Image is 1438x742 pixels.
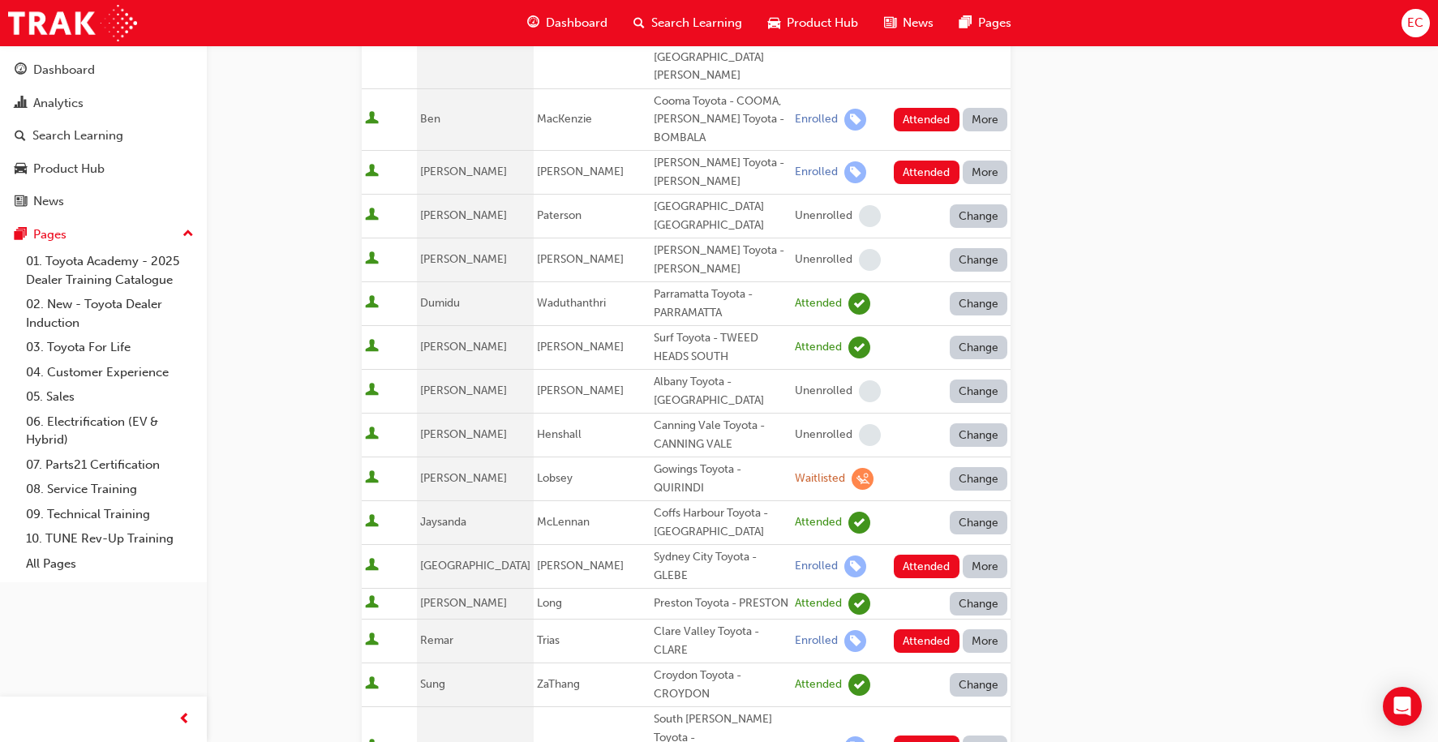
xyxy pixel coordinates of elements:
span: [GEOGRAPHIC_DATA] [420,559,530,573]
span: learningRecordVerb_NONE-icon [859,380,881,402]
a: car-iconProduct Hub [755,6,871,40]
div: Attended [795,515,842,530]
button: Change [950,592,1008,615]
button: More [963,108,1008,131]
div: Surf Toyota - TWEED HEADS SOUTH [654,329,788,366]
span: User is active [365,111,379,127]
a: Search Learning [6,121,200,151]
span: [PERSON_NAME] [420,427,507,441]
div: Clare Valley Toyota - CLARE [654,623,788,659]
button: Change [950,511,1008,534]
span: EC [1407,14,1423,32]
span: [PERSON_NAME] [537,252,624,266]
button: Pages [6,220,200,250]
span: MacKenzie [537,112,592,126]
div: Sydney City Toyota - GLEBE [654,548,788,585]
button: EC [1402,9,1430,37]
button: More [963,555,1008,578]
span: User is active [365,208,379,224]
div: Cooma Toyota - COOMA, [PERSON_NAME] Toyota - BOMBALA [654,92,788,148]
div: Enrolled [795,165,838,180]
span: learningRecordVerb_NONE-icon [859,205,881,227]
span: learningRecordVerb_ENROLL-icon [844,630,866,652]
span: [PERSON_NAME] [537,384,624,397]
span: Waduthanthri [537,296,606,310]
button: More [963,161,1008,184]
a: 07. Parts21 Certification [19,452,200,478]
a: pages-iconPages [947,6,1024,40]
span: Pages [978,14,1011,32]
span: learningRecordVerb_NONE-icon [859,424,881,446]
span: learningRecordVerb_ENROLL-icon [844,109,866,131]
a: Analytics [6,88,200,118]
span: [PERSON_NAME] [420,384,507,397]
span: Long [537,596,562,610]
span: User is active [365,514,379,530]
button: Change [950,248,1008,272]
div: Open Intercom Messenger [1383,687,1422,726]
span: Search Learning [651,14,742,32]
span: learningRecordVerb_ATTEND-icon [848,293,870,315]
div: Albany Toyota - [GEOGRAPHIC_DATA] [654,373,788,410]
span: Product Hub [787,14,858,32]
a: News [6,187,200,217]
div: Dashboard [33,61,95,79]
div: Unenrolled [795,427,852,443]
span: [PERSON_NAME] [420,471,507,485]
div: Search Learning [32,127,123,145]
span: Henshall [537,427,582,441]
div: [PERSON_NAME] Toyota - [PERSON_NAME] [654,154,788,191]
div: Canning Vale Toyota - CANNING VALE [654,417,788,453]
button: Change [950,292,1008,315]
button: Attended [894,108,959,131]
span: [PERSON_NAME] [537,340,624,354]
span: User is active [365,558,379,574]
div: Unenrolled [795,384,852,399]
span: learningRecordVerb_NONE-icon [859,249,881,271]
span: User is active [365,633,379,649]
button: Attended [894,629,959,653]
span: news-icon [15,195,27,209]
span: learningRecordVerb_ATTEND-icon [848,512,870,534]
button: Change [950,673,1008,697]
span: User is active [365,383,379,399]
div: Parramatta Toyota - PARRAMATTA [654,285,788,322]
span: [PERSON_NAME] [420,596,507,610]
button: Change [950,204,1008,228]
a: Trak [8,5,137,41]
span: Dumidu [420,296,460,310]
a: 03. Toyota For Life [19,335,200,360]
button: More [963,629,1008,653]
span: chart-icon [15,97,27,111]
a: All Pages [19,551,200,577]
span: [PERSON_NAME] [420,165,507,178]
span: pages-icon [15,228,27,242]
button: Change [950,467,1008,491]
a: Product Hub [6,154,200,184]
button: Change [950,336,1008,359]
span: [PERSON_NAME] [420,208,507,222]
button: Attended [894,161,959,184]
span: User is active [365,470,379,487]
div: Waitlisted [795,471,845,487]
span: guage-icon [15,63,27,78]
span: McLennan [537,515,590,529]
button: Change [950,380,1008,403]
span: news-icon [884,13,896,33]
span: car-icon [15,162,27,177]
a: guage-iconDashboard [514,6,620,40]
span: learningRecordVerb_ENROLL-icon [844,555,866,577]
button: Attended [894,555,959,578]
div: [PERSON_NAME] Toyota - [PERSON_NAME] [654,242,788,278]
div: Analytics [33,94,84,113]
span: prev-icon [178,710,191,730]
a: news-iconNews [871,6,947,40]
span: Dashboard [546,14,607,32]
span: Paterson [537,208,582,222]
span: up-icon [182,224,194,245]
span: search-icon [15,129,26,144]
div: Preston Toyota - PRESTON [654,594,788,613]
span: learningRecordVerb_ATTEND-icon [848,337,870,358]
span: Trias [537,633,560,647]
div: [GEOGRAPHIC_DATA] [GEOGRAPHIC_DATA] [654,198,788,234]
